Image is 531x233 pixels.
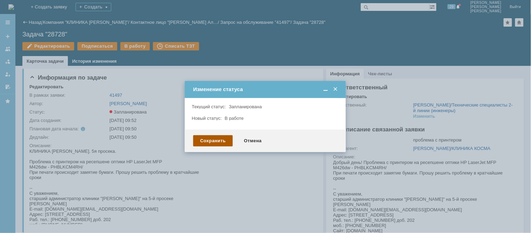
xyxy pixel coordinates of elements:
[192,116,222,121] label: Новый статус:
[229,104,262,109] span: Запланирована
[192,104,226,109] label: Текущий статус:
[322,86,329,92] span: Свернуть (Ctrl + M)
[193,86,339,92] div: Изменение статуса
[225,116,244,121] span: В работе
[332,86,339,92] span: Закрыть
